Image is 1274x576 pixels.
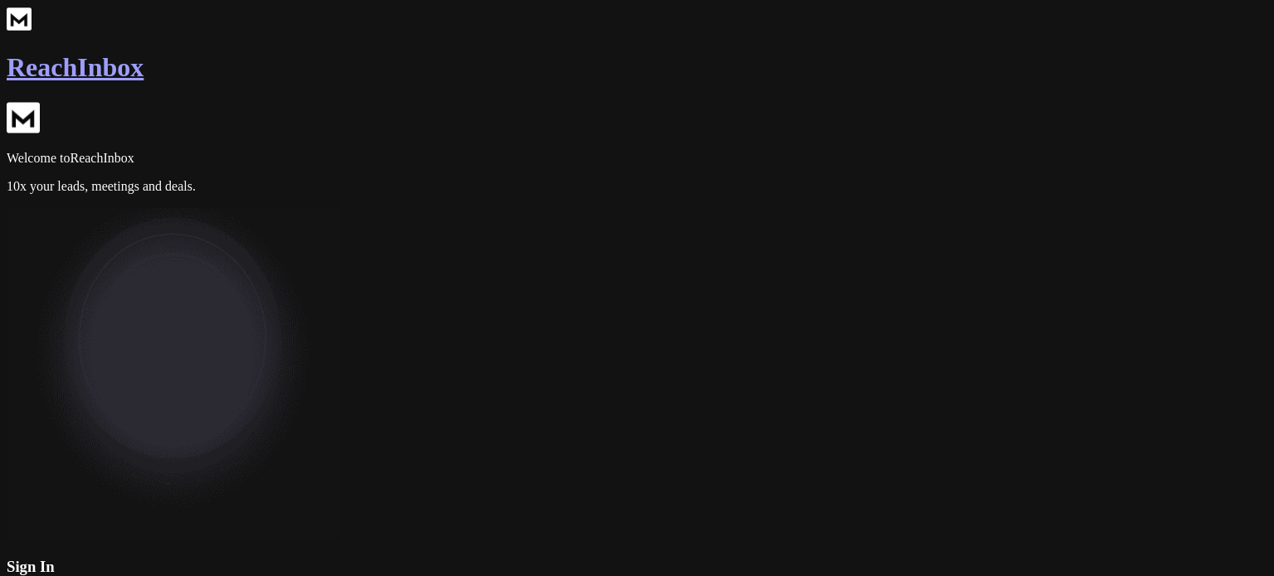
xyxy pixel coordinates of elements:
img: logo [7,7,32,31]
img: logo [7,101,40,134]
a: ReachInbox [7,20,1267,83]
p: 10x your leads, meetings and deals. [7,179,1267,194]
h3: Sign In [7,558,1267,576]
h1: ReachInbox [7,52,1267,83]
img: Header [7,207,338,539]
p: Welcome to ReachInbox [7,151,1267,166]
